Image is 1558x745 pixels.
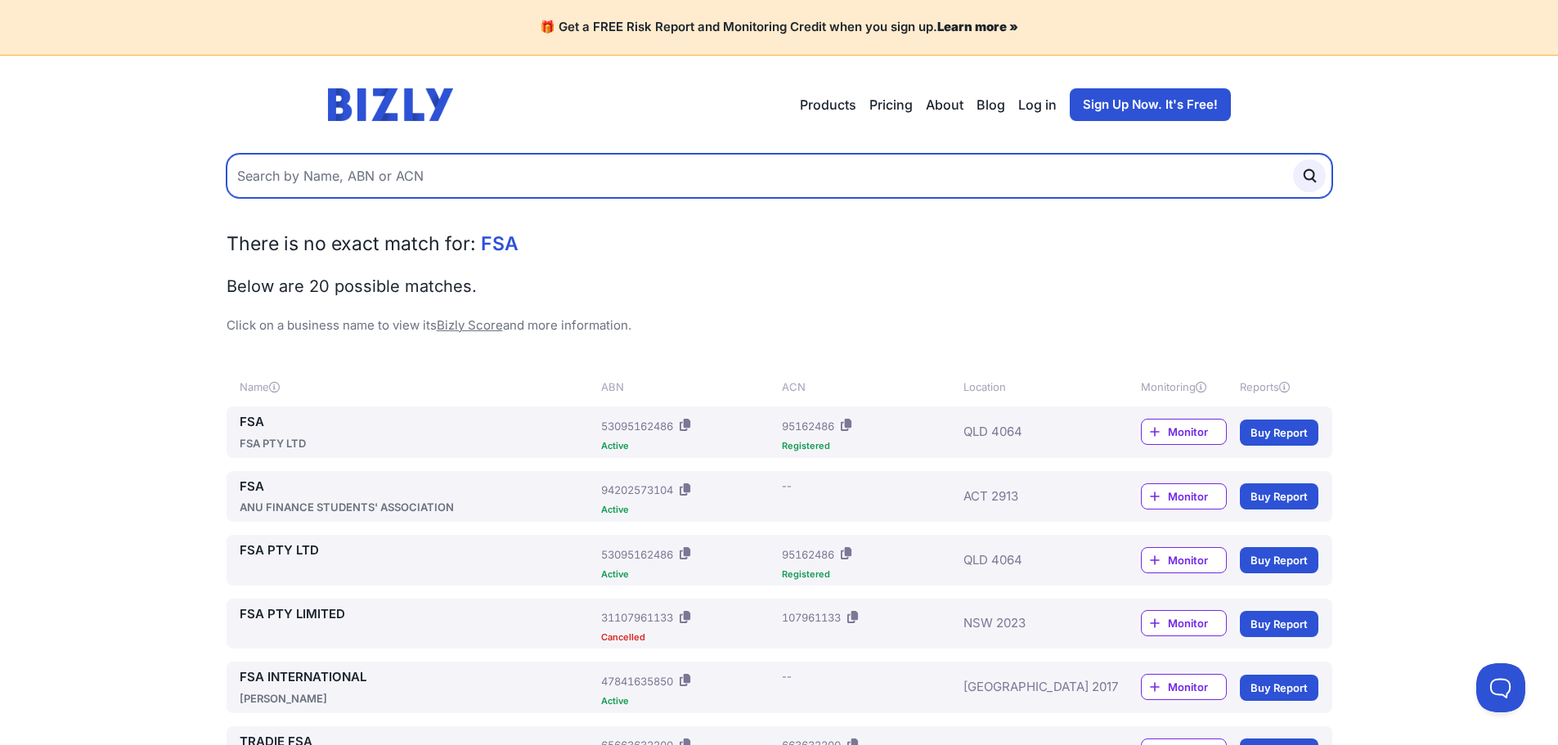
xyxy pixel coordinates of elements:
div: QLD 4064 [963,541,1093,579]
div: Active [601,442,775,451]
a: About [926,95,963,114]
div: NSW 2023 [963,605,1093,643]
h4: 🎁 Get a FREE Risk Report and Monitoring Credit when you sign up. [20,20,1538,35]
a: FSA INTERNATIONAL [240,668,595,687]
a: Buy Report [1240,675,1318,701]
button: Products [800,95,856,114]
div: ACN [782,379,956,395]
a: Buy Report [1240,420,1318,446]
div: ANU FINANCE STUDENTS' ASSOCIATION [240,499,595,515]
div: [GEOGRAPHIC_DATA] 2017 [963,668,1093,707]
span: Monitor [1168,424,1226,440]
div: Active [601,570,775,579]
div: -- [782,668,792,684]
a: Buy Report [1240,547,1318,573]
a: Buy Report [1240,611,1318,637]
div: 31107961133 [601,609,673,626]
a: Sign Up Now. It's Free! [1070,88,1231,121]
div: 107961133 [782,609,841,626]
a: Monitor [1141,674,1227,700]
div: QLD 4064 [963,413,1093,451]
span: Monitor [1168,679,1226,695]
div: 95162486 [782,418,834,434]
span: Monitor [1168,615,1226,631]
div: Active [601,697,775,706]
div: 53095162486 [601,546,673,563]
div: 47841635850 [601,673,673,689]
div: 95162486 [782,546,834,563]
div: Cancelled [601,633,775,642]
iframe: Toggle Customer Support [1476,663,1525,712]
a: FSA PTY LTD [240,541,595,560]
span: Monitor [1168,488,1226,505]
span: FSA [481,232,519,255]
a: Bizly Score [437,317,503,333]
a: Monitor [1141,483,1227,509]
span: Monitor [1168,552,1226,568]
div: ACT 2913 [963,478,1093,516]
a: Monitor [1141,419,1227,445]
a: Monitor [1141,610,1227,636]
div: 53095162486 [601,418,673,434]
a: FSA [240,413,595,432]
div: FSA PTY LTD [240,435,595,451]
span: Below are 20 possible matches. [227,276,477,296]
a: Blog [977,95,1005,114]
a: Monitor [1141,547,1227,573]
div: Location [963,379,1093,395]
p: Click on a business name to view its and more information. [227,316,1332,335]
a: Log in [1018,95,1057,114]
a: FSA PTY LIMITED [240,605,595,624]
div: ABN [601,379,775,395]
span: There is no exact match for: [227,232,476,255]
div: Active [601,505,775,514]
a: Learn more » [937,19,1018,34]
div: Monitoring [1141,379,1227,395]
a: FSA [240,478,595,496]
input: Search by Name, ABN or ACN [227,154,1332,198]
div: 94202573104 [601,482,673,498]
a: Pricing [869,95,913,114]
a: Buy Report [1240,483,1318,509]
div: -- [782,478,792,494]
div: [PERSON_NAME] [240,690,595,707]
div: Registered [782,442,956,451]
div: Name [240,379,595,395]
div: Reports [1240,379,1318,395]
div: Registered [782,570,956,579]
